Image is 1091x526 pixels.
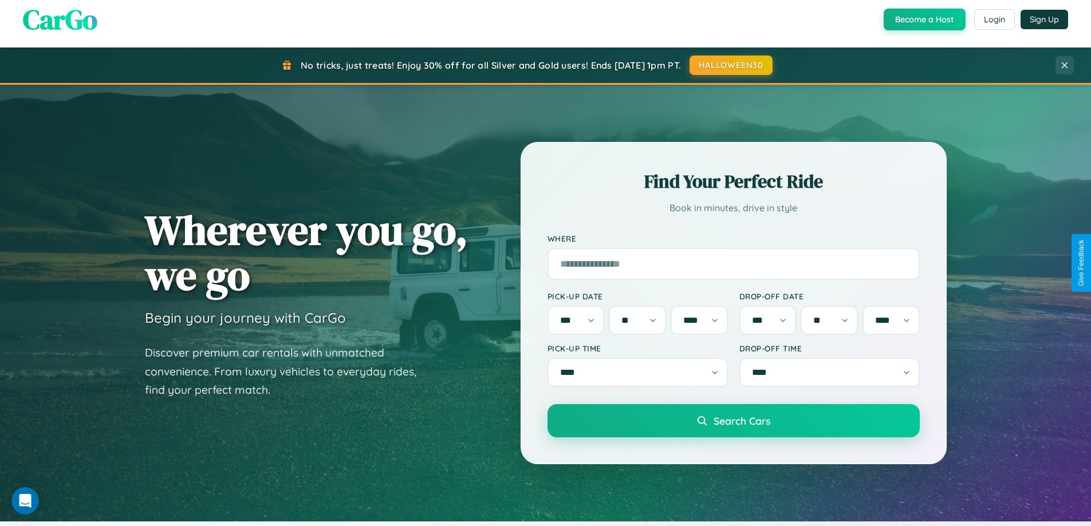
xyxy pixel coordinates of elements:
h2: Find Your Perfect Ride [548,169,920,194]
h3: Begin your journey with CarGo [145,309,346,326]
button: Sign Up [1021,10,1068,29]
button: HALLOWEEN30 [690,56,773,75]
label: Pick-up Date [548,291,728,301]
button: Search Cars [548,404,920,437]
label: Pick-up Time [548,343,728,353]
label: Where [548,234,920,243]
button: Login [974,9,1015,30]
button: Become a Host [884,9,966,30]
div: Give Feedback [1077,240,1085,286]
p: Discover premium car rentals with unmatched convenience. From luxury vehicles to everyday rides, ... [145,343,431,400]
label: Drop-off Date [739,291,920,301]
p: Book in minutes, drive in style [548,200,920,216]
span: CarGo [23,1,97,38]
span: No tricks, just treats! Enjoy 30% off for all Silver and Gold users! Ends [DATE] 1pm PT. [301,60,681,71]
iframe: Intercom live chat [11,487,39,515]
h1: Wherever you go, we go [145,207,468,298]
span: Search Cars [714,414,770,427]
label: Drop-off Time [739,343,920,353]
